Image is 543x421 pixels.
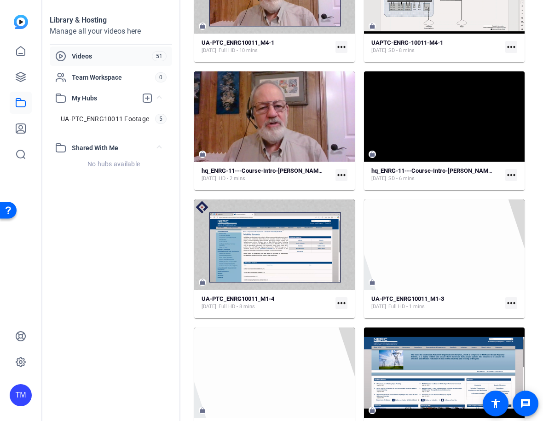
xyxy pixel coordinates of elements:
span: [DATE] [371,303,386,310]
a: UAPTC-ENRG-10011-M4-1[DATE]SD - 8 mins [371,39,502,54]
a: hq_ENRG-11---Course-Intro-[PERSON_NAME]-[PERSON_NAME] 4-1[DATE]SD - 6 mins [371,167,502,182]
div: Shared With Me [50,157,172,177]
span: [DATE] [202,303,216,310]
strong: UAPTC-ENRG-10011-M4-1 [371,39,443,46]
mat-icon: more_horiz [335,297,347,309]
mat-icon: more_horiz [335,169,347,181]
mat-icon: more_horiz [505,41,517,53]
span: HD - 2 mins [219,175,245,182]
mat-expansion-panel-header: My Hubs [50,89,172,107]
div: No hubs available [55,159,172,169]
span: [DATE] [371,47,386,54]
mat-expansion-panel-header: Shared With Me [50,139,172,157]
strong: UA-PTC_ENRG10011_M1-4 [202,295,274,302]
span: Full HD - 8 mins [219,303,255,310]
mat-icon: more_horiz [335,41,347,53]
span: [DATE] [202,47,216,54]
mat-icon: more_horiz [505,297,517,309]
mat-icon: more_horiz [505,169,517,181]
strong: UA-PTC_ENRG10011_M1-3 [371,295,444,302]
span: SD - 8 mins [388,47,415,54]
span: [DATE] [371,175,386,182]
img: blue-gradient.svg [14,15,28,29]
strong: hq_ENRG-11---Course-Intro-[PERSON_NAME]-[PERSON_NAME] 4-1 [202,167,381,174]
span: Full HD - 1 mins [388,303,425,310]
span: Team Workspace [72,73,155,82]
span: [DATE] [202,175,216,182]
span: UA-PTC_ENRG10011 Footage [61,114,149,123]
span: 51 [152,51,167,61]
mat-icon: message [520,398,531,409]
a: UA-PTC_ENRG10011_M1-3[DATE]Full HD - 1 mins [371,295,502,310]
div: My Hubs [50,107,172,139]
div: Manage all your videos here [50,26,172,37]
span: Videos [72,52,152,61]
a: hq_ENRG-11---Course-Intro-[PERSON_NAME]-[PERSON_NAME] 4-1[DATE]HD - 2 mins [202,167,332,182]
span: 5 [155,114,167,124]
mat-icon: accessibility [490,398,501,409]
span: Full HD - 10 mins [219,47,258,54]
div: TM [10,384,32,406]
span: SD - 6 mins [388,175,415,182]
strong: UA-PTC_ENRG10011_M4-1 [202,39,274,46]
div: Library & Hosting [50,15,172,26]
span: My Hubs [72,94,137,103]
span: Shared With Me [72,143,157,153]
a: UA-PTC_ENRG10011_M4-1[DATE]Full HD - 10 mins [202,39,332,54]
a: UA-PTC_ENRG10011_M1-4[DATE]Full HD - 8 mins [202,295,332,310]
a: UA-PTC_ENRG10011 Footage5 [55,110,172,128]
span: 0 [155,72,167,82]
